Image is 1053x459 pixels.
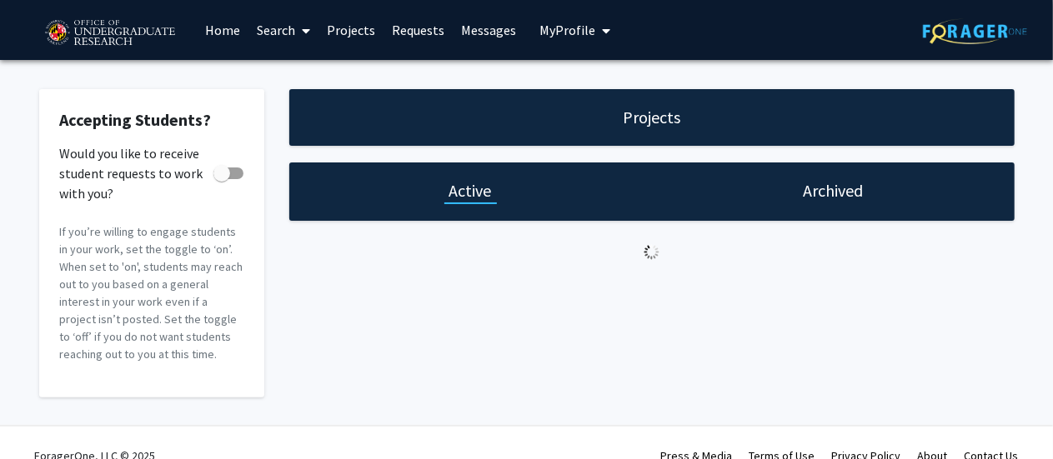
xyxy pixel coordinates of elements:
h2: Accepting Students? [60,110,243,130]
h1: Active [449,179,492,202]
a: Requests [384,1,453,59]
a: Home [197,1,248,59]
span: My Profile [539,22,595,38]
img: Loading [637,237,666,267]
p: If you’re willing to engage students in your work, set the toggle to ‘on’. When set to 'on', stud... [60,223,243,363]
img: ForagerOne Logo [923,18,1027,44]
img: University of Maryland Logo [39,12,180,54]
span: Would you like to receive student requests to work with you? [60,143,207,203]
a: Projects [318,1,384,59]
h1: Projects [623,106,680,129]
a: Search [248,1,318,59]
h1: Archived [803,179,863,202]
a: Messages [453,1,524,59]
